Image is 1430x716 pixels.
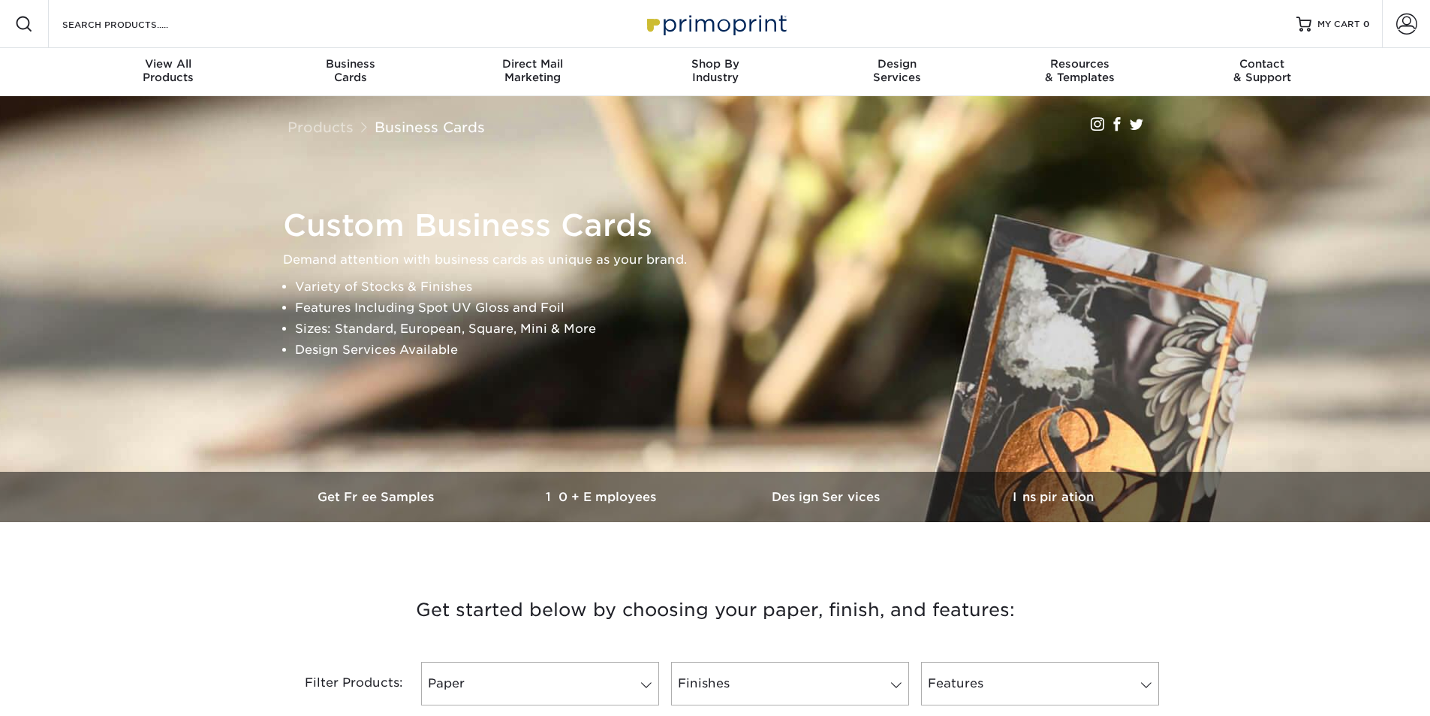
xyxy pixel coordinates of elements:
[77,57,260,84] div: Products
[671,662,909,705] a: Finishes
[490,490,715,504] h3: 10+ Employees
[288,119,354,135] a: Products
[77,48,260,96] a: View AllProducts
[989,57,1171,71] span: Resources
[265,490,490,504] h3: Get Free Samples
[715,490,941,504] h3: Design Services
[441,57,624,71] span: Direct Mail
[265,472,490,522] a: Get Free Samples
[941,490,1166,504] h3: Inspiration
[1171,48,1353,96] a: Contact& Support
[1171,57,1353,84] div: & Support
[295,298,1161,319] li: Features Including Spot UV Gloss and Foil
[283,207,1161,243] h1: Custom Business Cards
[624,57,806,84] div: Industry
[61,15,207,33] input: SEARCH PRODUCTS.....
[375,119,485,135] a: Business Cards
[624,57,806,71] span: Shop By
[265,662,415,705] div: Filter Products:
[1317,18,1360,31] span: MY CART
[1171,57,1353,71] span: Contact
[259,48,441,96] a: BusinessCards
[441,48,624,96] a: Direct MailMarketing
[295,340,1161,361] li: Design Services Available
[989,57,1171,84] div: & Templates
[490,472,715,522] a: 10+ Employees
[941,472,1166,522] a: Inspiration
[295,319,1161,340] li: Sizes: Standard, European, Square, Mini & More
[806,48,989,96] a: DesignServices
[276,576,1155,644] h3: Get started below by choosing your paper, finish, and features:
[921,662,1159,705] a: Features
[640,8,790,40] img: Primoprint
[259,57,441,71] span: Business
[259,57,441,84] div: Cards
[421,662,659,705] a: Paper
[441,57,624,84] div: Marketing
[1363,19,1370,29] span: 0
[806,57,989,71] span: Design
[715,472,941,522] a: Design Services
[283,249,1161,270] p: Demand attention with business cards as unique as your brand.
[989,48,1171,96] a: Resources& Templates
[806,57,989,84] div: Services
[77,57,260,71] span: View All
[624,48,806,96] a: Shop ByIndustry
[295,276,1161,298] li: Variety of Stocks & Finishes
